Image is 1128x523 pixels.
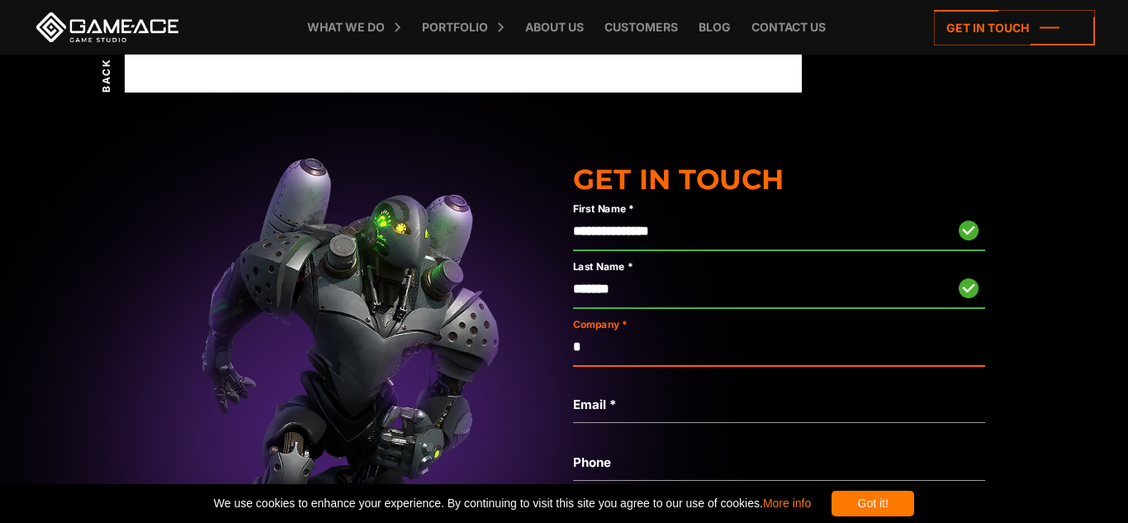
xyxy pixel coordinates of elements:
[763,497,811,510] a: More info
[573,453,984,473] label: Phone
[832,491,914,516] div: Got it!
[573,395,984,415] label: Email *
[573,316,903,333] label: Company *
[214,491,811,516] span: We use cookies to enhance your experience. By continuing to visit this site you agree to our use ...
[573,259,903,275] label: Last Name *
[573,201,903,217] label: First Name *
[99,7,114,93] span: Back to top
[934,10,1095,45] a: Get in touch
